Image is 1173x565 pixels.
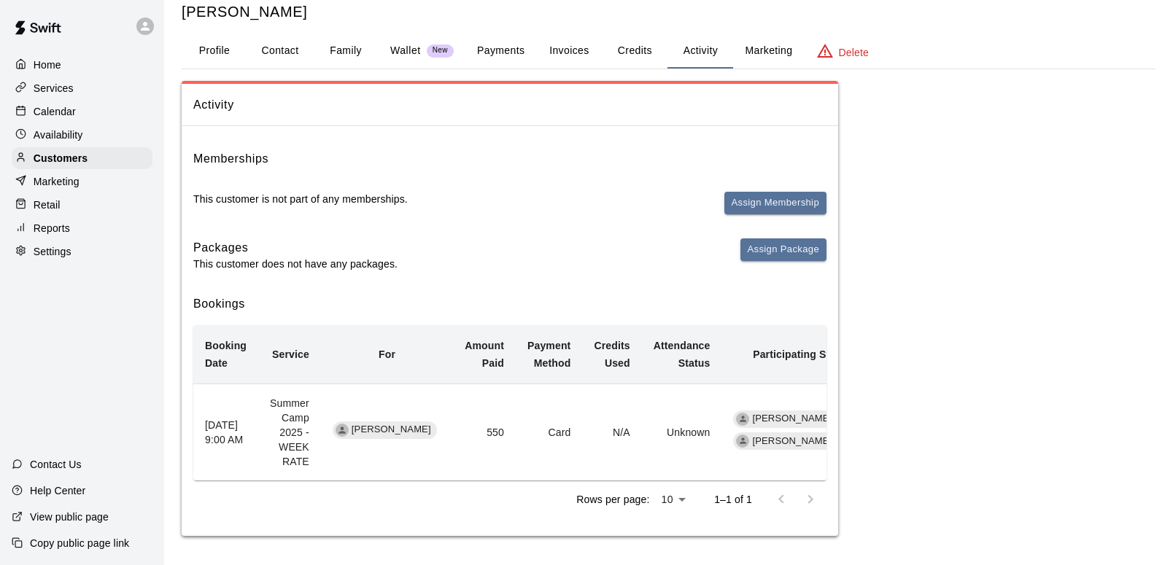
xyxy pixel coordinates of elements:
table: simple table [193,325,854,480]
p: Calendar [34,104,76,119]
p: Contact Us [30,457,82,472]
div: [PERSON_NAME] [733,432,837,450]
h6: Bookings [193,295,826,313]
p: 1–1 of 1 [714,492,752,507]
p: Settings [34,244,71,259]
span: Activity [193,96,826,114]
p: This customer does not have any packages. [193,257,398,271]
button: Family [313,34,379,69]
p: Retail [34,198,61,212]
p: This customer is not part of any memberships. [193,192,408,206]
button: Marketing [733,34,804,69]
p: Services [34,81,74,96]
p: Reports [34,221,70,235]
a: Availability [12,124,152,146]
button: Invoices [536,34,602,69]
span: [PERSON_NAME] [746,412,837,426]
button: Payments [465,34,536,69]
div: Austin McAlester [736,435,749,448]
a: Customers [12,147,152,169]
button: Contact [247,34,313,69]
div: Levi Spiwak [336,424,349,437]
p: Availability [34,128,83,142]
button: Profile [182,34,247,69]
div: basic tabs example [182,34,1155,69]
div: [PERSON_NAME] [733,410,837,428]
div: chris resendiz [736,413,749,426]
b: Payment Method [527,340,570,369]
button: Credits [602,34,667,69]
td: Card [516,383,582,480]
b: Amount Paid [465,340,504,369]
td: Summer Camp 2025 - WEEK RATE [258,383,321,480]
p: Home [34,58,61,72]
span: New [427,46,454,55]
a: Retail [12,194,152,216]
b: Credits Used [594,340,630,369]
h5: [PERSON_NAME] [182,2,1155,22]
a: Reports [12,217,152,239]
p: Help Center [30,483,85,498]
th: [DATE] 9:00 AM [193,383,258,480]
b: Attendance Status [654,340,711,369]
b: Participating Staff [753,348,843,360]
h6: Packages [193,238,398,257]
a: Home [12,54,152,76]
td: N/A [582,383,641,480]
b: For [379,348,395,360]
button: Assign Package [740,238,826,261]
span: [PERSON_NAME] [746,435,837,448]
button: Assign Membership [724,192,826,214]
p: Copy public page link [30,536,129,550]
p: Marketing [34,174,80,189]
span: [PERSON_NAME] [346,423,437,437]
a: Marketing [12,171,152,192]
td: Unknown [642,383,722,480]
p: Customers [34,151,88,165]
p: Rows per page: [576,492,649,507]
p: Wallet [390,43,421,58]
td: 550 [453,383,516,480]
p: Delete [839,45,869,60]
div: 10 [655,489,691,510]
button: Activity [667,34,733,69]
a: Services [12,77,152,99]
h6: Memberships [193,149,268,168]
a: Calendar [12,101,152,122]
p: View public page [30,510,109,524]
b: Booking Date [205,340,247,369]
b: Service [272,348,309,360]
a: Settings [12,241,152,262]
